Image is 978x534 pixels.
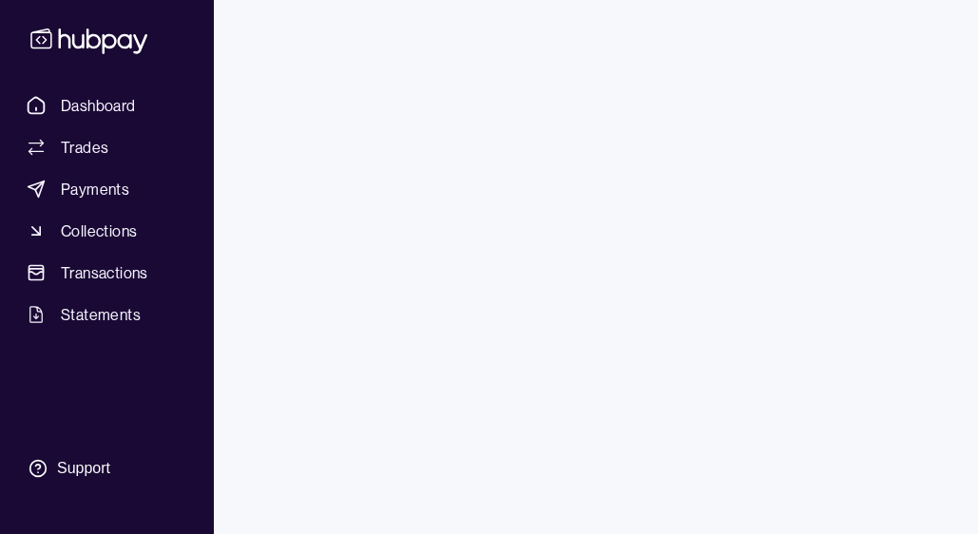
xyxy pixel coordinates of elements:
[61,94,136,117] span: Dashboard
[57,458,110,479] div: Support
[61,303,141,326] span: Statements
[19,448,195,488] a: Support
[61,219,137,242] span: Collections
[19,214,195,248] a: Collections
[19,130,195,164] a: Trades
[61,136,108,159] span: Trades
[19,297,195,332] a: Statements
[61,261,148,284] span: Transactions
[19,256,195,290] a: Transactions
[19,88,195,123] a: Dashboard
[19,172,195,206] a: Payments
[61,178,129,200] span: Payments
